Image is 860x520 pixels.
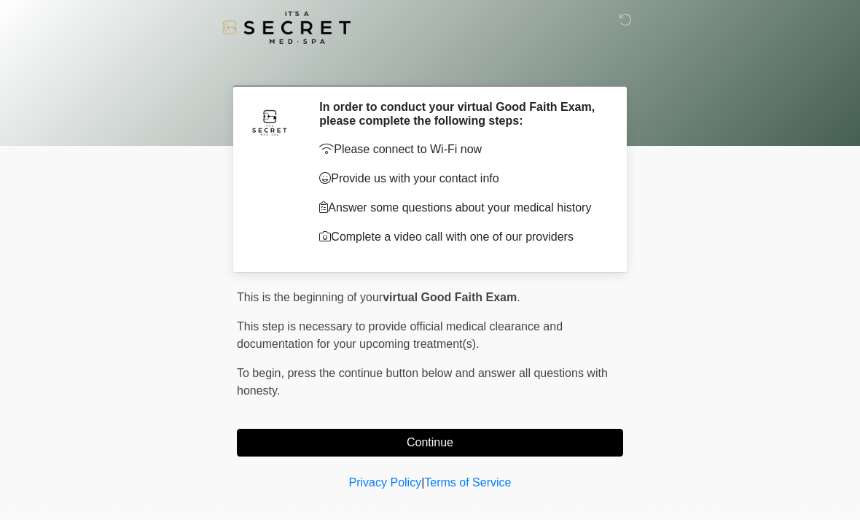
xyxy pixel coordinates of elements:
h2: In order to conduct your virtual Good Faith Exam, please complete the following steps: [319,100,601,128]
span: This step is necessary to provide official medical clearance and documentation for your upcoming ... [237,320,563,350]
p: Answer some questions about your medical history [319,199,601,217]
p: Complete a video call with one of our providers [319,228,601,246]
a: | [421,476,424,489]
img: Agent Avatar [248,100,292,144]
p: Provide us with your contact info [319,170,601,187]
h1: ‎ ‎ [226,53,634,79]
span: press the continue button below and answer all questions with honesty. [237,367,608,397]
span: To begin, [237,367,287,379]
p: Please connect to Wi-Fi now [319,141,601,158]
span: This is the beginning of your [237,291,383,303]
img: It's A Secret Med Spa Logo [222,11,351,44]
strong: virtual Good Faith Exam [383,291,517,303]
span: . [517,291,520,303]
a: Terms of Service [424,476,511,489]
a: Privacy Policy [349,476,422,489]
button: Continue [237,429,623,457]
